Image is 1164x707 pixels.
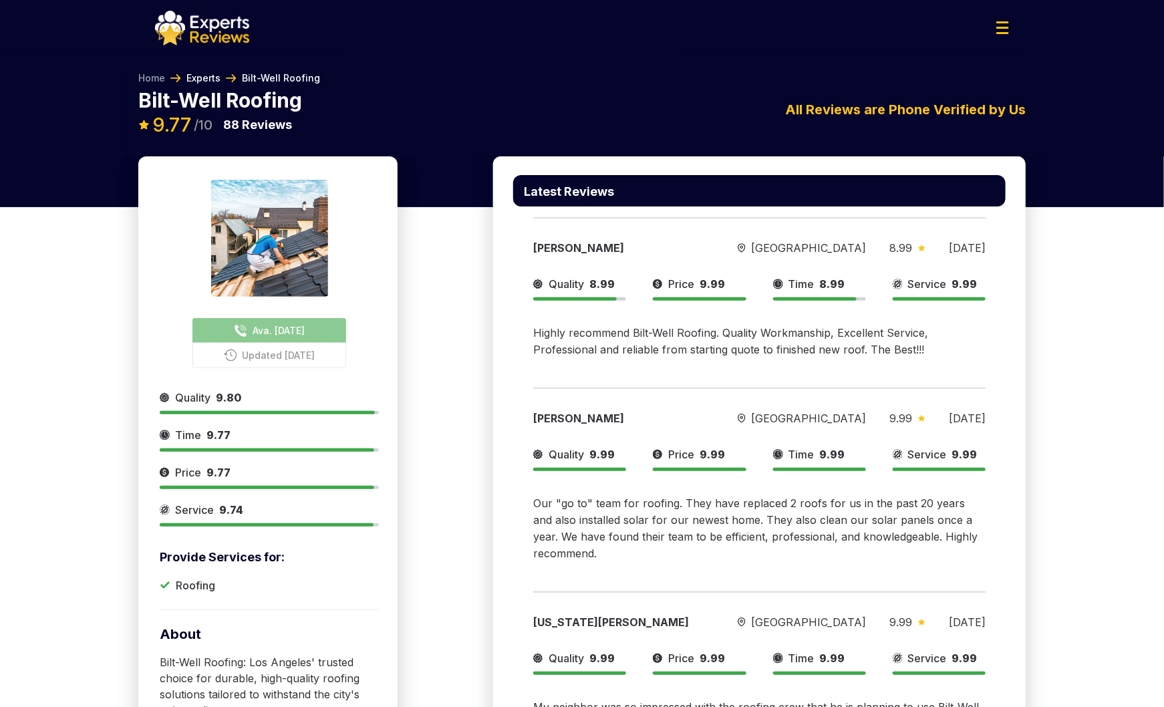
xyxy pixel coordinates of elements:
span: 9.99 [589,652,615,665]
span: Time [788,276,815,292]
img: slider icon [160,390,170,406]
img: slider icon [160,464,170,480]
img: slider icon [160,502,170,518]
img: buttonPhoneIcon [224,349,237,362]
img: slider icon [893,276,903,292]
span: [GEOGRAPHIC_DATA] [751,410,866,426]
span: 9.99 [589,448,615,461]
span: Highly recommend Bilt-Well Roofing. Quality Workmanship, Excellent Service, Professional and reli... [533,326,928,356]
p: Latest Reviews [524,186,614,198]
span: /10 [194,118,212,132]
span: Service [175,502,214,518]
div: [DATE] [949,240,986,256]
span: Service [908,650,947,666]
div: All Reviews are Phone Verified by Us [493,100,1026,120]
span: Updated [DATE] [243,348,315,362]
span: Quality [175,390,210,406]
span: Service [908,446,947,462]
span: Price [668,446,694,462]
span: Price [668,276,694,292]
img: slider icon [738,617,746,627]
span: [GEOGRAPHIC_DATA] [751,614,866,630]
nav: Breadcrumb [138,72,320,85]
p: Bilt-Well Roofing [138,90,302,110]
img: slider icon [773,650,783,666]
span: 8.99 [820,277,845,291]
button: Updated [DATE] [192,343,346,368]
span: 9.99 [820,448,845,461]
div: [DATE] [949,614,986,630]
span: Our "go to" team for roofing. They have replaced 2 roofs for us in the past 20 years and also ins... [533,497,978,560]
span: Quality [549,650,584,666]
span: 9.99 [820,652,845,665]
img: Menu Icon [996,21,1009,34]
span: Price [175,464,201,480]
span: Time [788,446,815,462]
span: Bilt-Well Roofing [242,72,320,85]
img: slider icon [653,650,663,666]
span: 9.77 [152,114,191,136]
span: 9.99 [952,652,978,665]
span: 9.99 [890,412,913,425]
span: 9.99 [890,615,913,629]
span: Service [908,276,947,292]
img: slider icon [533,650,543,666]
span: 9.74 [219,503,243,517]
img: slider icon [533,276,543,292]
span: 9.99 [700,448,725,461]
span: 9.77 [206,466,231,479]
span: Time [788,650,815,666]
span: Time [175,427,201,443]
img: slider icon [773,446,783,462]
span: 88 [223,118,239,132]
button: Ava. [DATE] [192,318,346,343]
img: slider icon [653,446,663,462]
div: [US_STATE][PERSON_NAME] [533,614,714,630]
img: slider icon [738,243,746,253]
span: 9.99 [952,448,978,461]
img: slider icon [893,446,903,462]
span: 8.99 [890,241,913,255]
a: Experts [186,72,221,85]
p: Provide Services for: [160,548,379,567]
span: 9.77 [206,428,231,442]
span: Quality [549,446,584,462]
p: About [160,625,379,644]
img: slider icon [893,650,903,666]
img: slider icon [918,415,925,422]
span: 8.99 [589,277,615,291]
span: Ava. [DATE] [253,323,305,337]
span: Price [668,650,694,666]
span: 9.99 [700,652,725,665]
span: 9.80 [216,391,241,404]
img: buttonPhoneIcon [234,324,247,337]
a: Home [138,72,165,85]
img: slider icon [918,245,925,251]
span: 9.99 [952,277,978,291]
img: slider icon [738,414,746,424]
img: logo [155,11,249,45]
p: Roofing [176,577,215,593]
img: slider icon [653,276,663,292]
span: Quality [549,276,584,292]
div: [DATE] [949,410,986,426]
span: [GEOGRAPHIC_DATA] [751,240,866,256]
img: slider icon [160,427,170,443]
div: [PERSON_NAME] [533,240,714,256]
p: Reviews [223,116,292,134]
div: [PERSON_NAME] [533,410,714,426]
span: 9.99 [700,277,725,291]
img: slider icon [773,276,783,292]
img: slider icon [918,619,925,625]
img: slider icon [533,446,543,462]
